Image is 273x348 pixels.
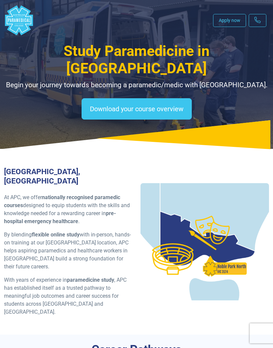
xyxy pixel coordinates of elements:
p: With years of experience in , APC has established itself as a trusted pathway to meaningful job o... [4,276,133,316]
a: Apply now [213,14,246,27]
span: Study Paramedicine in [GEOGRAPHIC_DATA] [64,43,209,77]
p: Begin your journey towards becoming a paramedic/medic with [GEOGRAPHIC_DATA]. [4,80,269,90]
div: Australian Paramedical College [4,5,34,35]
strong: paramedicine study [67,277,114,283]
strong: nationally recognised paramedic courses [4,194,120,208]
p: At APC, we offer designed to equip students with the skills and knowledge needed for a rewarding ... [4,193,133,225]
a: Download your course overview [82,98,192,120]
strong: flexible online study [32,231,80,238]
p: By blending with in-person, hands-on training at our [GEOGRAPHIC_DATA] location, APC helps aspiri... [4,231,133,271]
h3: [GEOGRAPHIC_DATA], [GEOGRAPHIC_DATA] [4,167,133,185]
